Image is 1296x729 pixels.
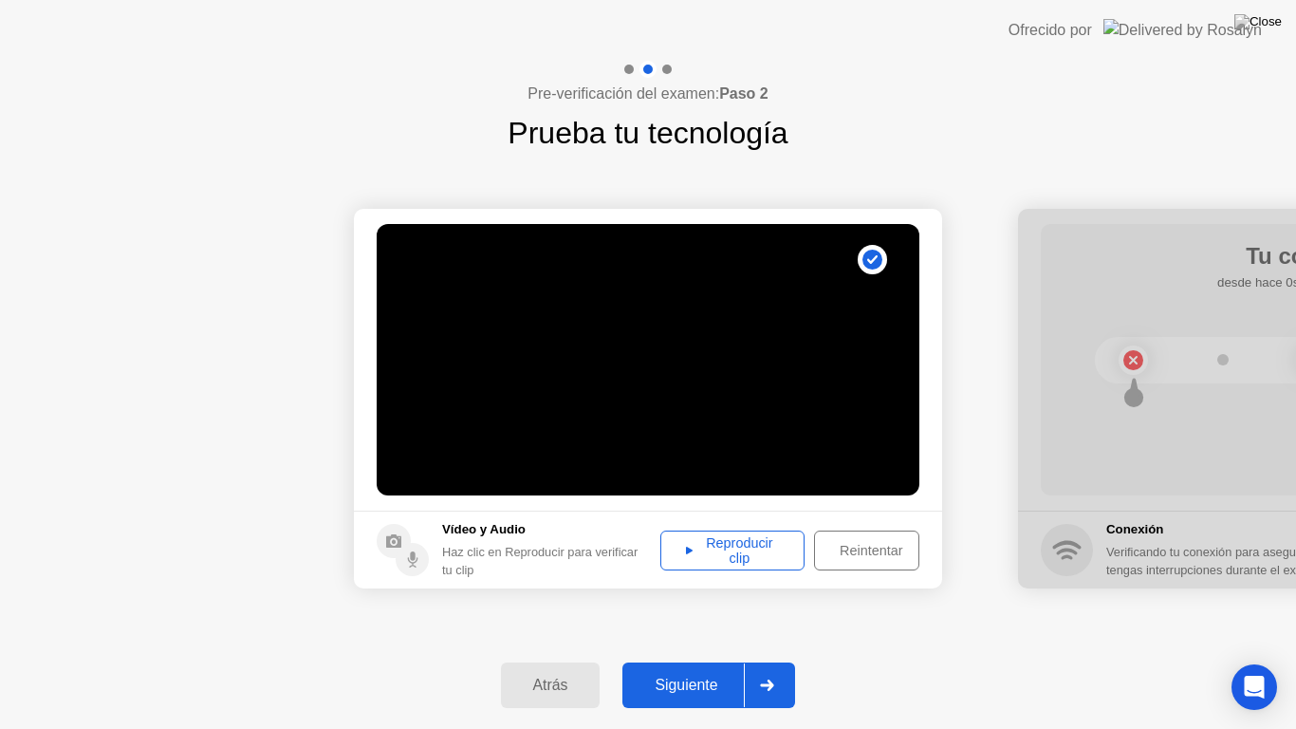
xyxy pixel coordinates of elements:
h4: Pre-verificación del examen: [528,83,768,105]
div: Haz clic en Reproducir para verificar tu clip [442,543,651,579]
h5: Vídeo y Audio [442,520,651,539]
div: Reproducir clip [667,535,798,566]
button: Reproducir clip [660,531,805,570]
div: Atrás [507,677,595,694]
div: Ofrecido por [1009,19,1092,42]
img: Close [1234,14,1282,29]
button: Atrás [501,663,601,708]
div: Open Intercom Messenger [1231,664,1277,710]
div: Reintentar [821,543,921,558]
button: Reintentar [814,531,919,570]
button: Siguiente [622,663,795,708]
div: Siguiente [628,677,744,694]
b: Paso 2 [719,85,768,102]
h1: Prueba tu tecnología [508,110,787,156]
img: Delivered by Rosalyn [1103,19,1262,41]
